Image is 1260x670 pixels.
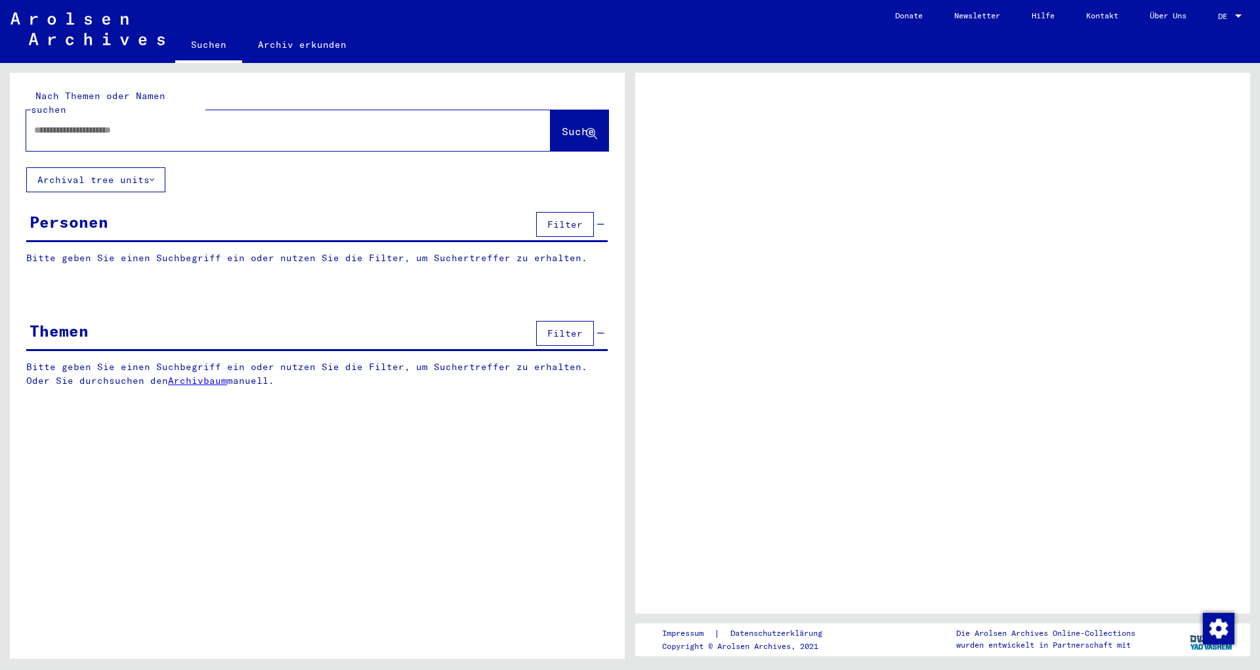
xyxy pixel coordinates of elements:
[720,627,838,640] a: Datenschutzerklärung
[662,640,838,652] p: Copyright © Arolsen Archives, 2021
[26,167,165,192] button: Archival tree units
[1187,623,1236,656] img: yv_logo.png
[547,219,583,230] span: Filter
[168,375,227,387] a: Archivbaum
[31,90,165,115] mat-label: Nach Themen oder Namen suchen
[956,627,1135,639] p: Die Arolsen Archives Online-Collections
[1218,12,1232,21] span: DE
[536,212,594,237] button: Filter
[1203,613,1234,644] img: Zustimmung ändern
[662,627,714,640] a: Impressum
[662,627,838,640] div: |
[547,327,583,339] span: Filter
[175,29,242,63] a: Suchen
[26,251,608,265] p: Bitte geben Sie einen Suchbegriff ein oder nutzen Sie die Filter, um Suchertreffer zu erhalten.
[551,110,608,151] button: Suche
[536,321,594,346] button: Filter
[30,319,89,343] div: Themen
[10,12,165,45] img: Arolsen_neg.svg
[956,639,1135,651] p: wurden entwickelt in Partnerschaft mit
[562,125,595,138] span: Suche
[26,360,608,388] p: Bitte geben Sie einen Suchbegriff ein oder nutzen Sie die Filter, um Suchertreffer zu erhalten. O...
[242,29,362,60] a: Archiv erkunden
[30,210,108,234] div: Personen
